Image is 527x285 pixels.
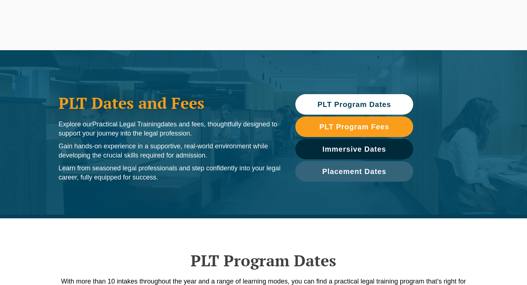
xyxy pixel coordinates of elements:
a: PLT Program Dates [295,94,413,115]
span: Practical Legal Training [92,121,161,128]
p: Gain hands-on experience in a supportive, real-world environment while developing the crucial ski... [59,142,281,160]
a: Placement Dates [295,161,413,182]
span: PLT Program Dates [317,101,391,108]
a: PLT Program Fees [295,116,413,137]
a: Immersive Dates [295,139,413,159]
h1: PLT Dates and Fees [59,94,281,112]
h2: PLT Program Dates [55,251,472,270]
span: PLT Program Fees [319,123,389,130]
p: Learn from seasoned legal professionals and step confidently into your legal career, fully equipp... [59,164,281,182]
span: Placement Dates [322,168,386,175]
p: Explore our dates and fees, thoughtfully designed to support your journey into the legal profession. [59,120,281,138]
span: Immersive Dates [322,145,386,153]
